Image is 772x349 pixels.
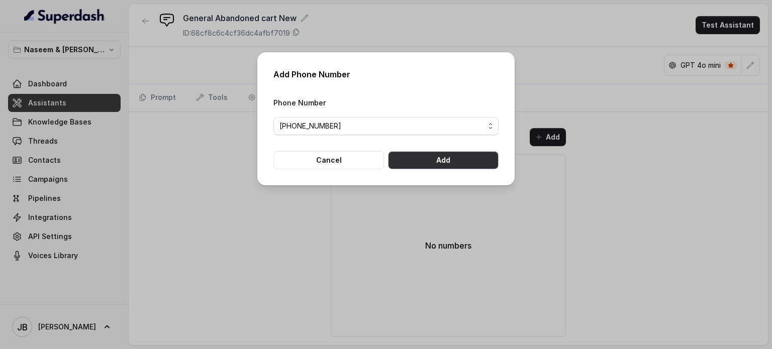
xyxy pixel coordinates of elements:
[273,98,326,107] label: Phone Number
[273,68,499,80] h2: Add Phone Number
[388,151,499,169] button: Add
[273,117,499,135] button: [PHONE_NUMBER]
[273,151,384,169] button: Cancel
[279,120,485,132] span: [PHONE_NUMBER]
